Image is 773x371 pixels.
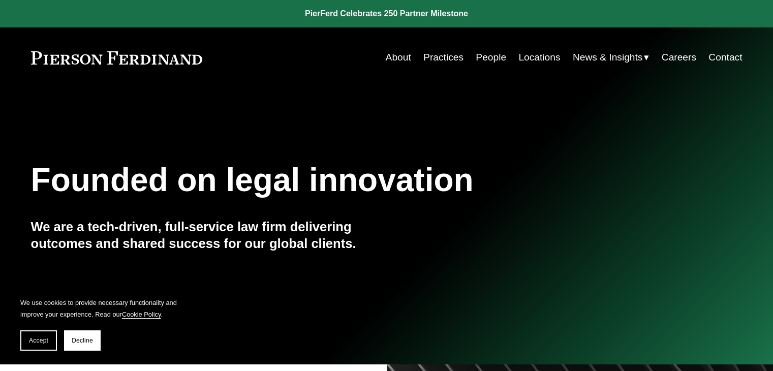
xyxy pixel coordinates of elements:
span: Decline [72,337,93,344]
a: Careers [662,48,696,67]
h1: Founded on legal innovation [31,162,624,199]
a: People [476,48,506,67]
a: About [386,48,411,67]
a: Practices [423,48,463,67]
p: We use cookies to provide necessary functionality and improve your experience. Read our . [20,297,183,320]
button: Decline [64,330,101,351]
h4: We are a tech-driven, full-service law firm delivering outcomes and shared success for our global... [31,219,387,252]
section: Cookie banner [10,287,193,361]
a: Contact [708,48,742,67]
span: News & Insights [573,49,643,67]
a: Cookie Policy [122,311,161,318]
button: Accept [20,330,57,351]
a: folder dropdown [573,48,650,67]
a: Locations [518,48,560,67]
span: Accept [29,337,48,344]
